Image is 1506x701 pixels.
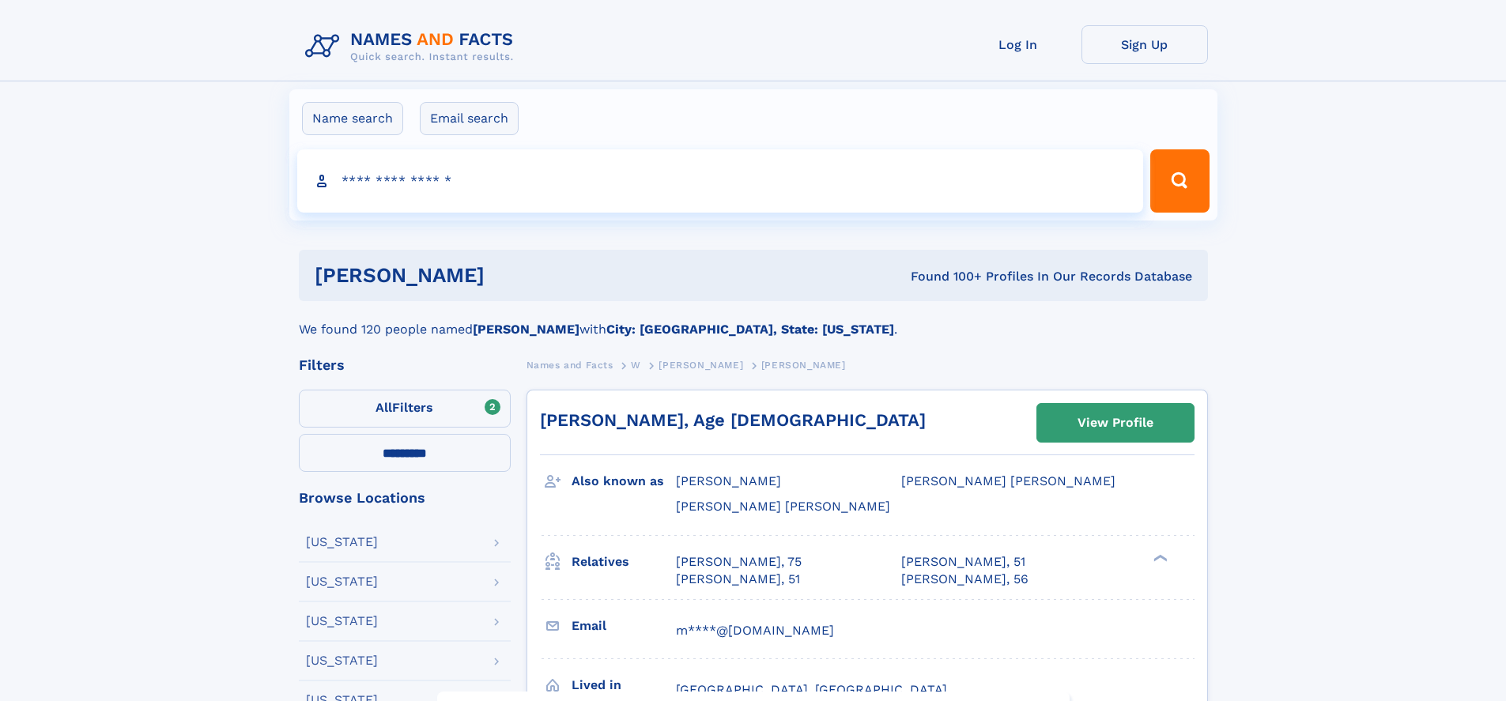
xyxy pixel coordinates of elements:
[1150,149,1209,213] button: Search Button
[901,553,1025,571] a: [PERSON_NAME], 51
[659,355,743,375] a: [PERSON_NAME]
[306,654,378,667] div: [US_STATE]
[676,499,890,514] span: [PERSON_NAME] [PERSON_NAME]
[676,682,947,697] span: [GEOGRAPHIC_DATA], [GEOGRAPHIC_DATA]
[527,355,613,375] a: Names and Facts
[572,612,676,639] h3: Email
[420,102,519,135] label: Email search
[1081,25,1208,64] a: Sign Up
[572,468,676,495] h3: Also known as
[676,571,800,588] a: [PERSON_NAME], 51
[1078,405,1153,441] div: View Profile
[606,322,894,337] b: City: [GEOGRAPHIC_DATA], State: [US_STATE]
[473,322,579,337] b: [PERSON_NAME]
[306,615,378,628] div: [US_STATE]
[1149,552,1168,563] div: ❯
[659,360,743,371] span: [PERSON_NAME]
[955,25,1081,64] a: Log In
[697,268,1192,285] div: Found 100+ Profiles In Our Records Database
[306,575,378,588] div: [US_STATE]
[676,473,781,488] span: [PERSON_NAME]
[299,390,511,428] label: Filters
[676,553,802,571] a: [PERSON_NAME], 75
[631,355,641,375] a: W
[761,360,846,371] span: [PERSON_NAME]
[901,473,1115,488] span: [PERSON_NAME] [PERSON_NAME]
[376,400,392,415] span: All
[299,491,511,505] div: Browse Locations
[315,266,698,285] h1: [PERSON_NAME]
[1037,404,1194,442] a: View Profile
[297,149,1144,213] input: search input
[901,571,1029,588] a: [PERSON_NAME], 56
[540,410,926,430] a: [PERSON_NAME], Age [DEMOGRAPHIC_DATA]
[299,25,527,68] img: Logo Names and Facts
[299,301,1208,339] div: We found 120 people named with .
[631,360,641,371] span: W
[572,548,676,575] h3: Relatives
[572,672,676,699] h3: Lived in
[302,102,403,135] label: Name search
[299,358,511,372] div: Filters
[306,536,378,548] div: [US_STATE]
